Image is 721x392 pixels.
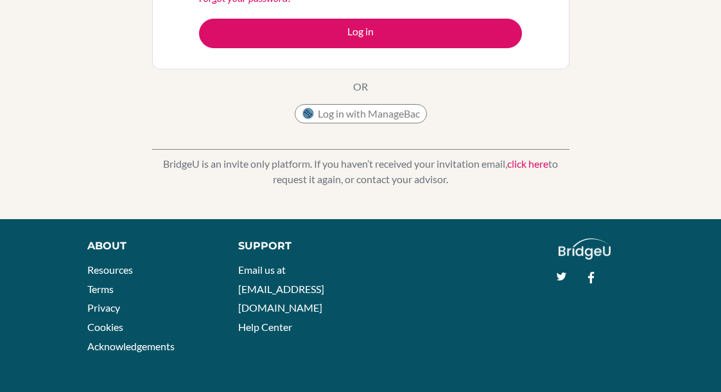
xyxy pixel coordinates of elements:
[559,238,611,260] img: logo_white@2x-f4f0deed5e89b7ecb1c2cc34c3e3d731f90f0f143d5ea2071677605dd97b5244.png
[87,283,114,295] a: Terms
[87,321,123,333] a: Cookies
[87,340,175,352] a: Acknowledgements
[87,238,209,254] div: About
[152,156,569,187] p: BridgeU is an invite only platform. If you haven’t received your invitation email, to request it ...
[238,263,324,314] a: Email us at [EMAIL_ADDRESS][DOMAIN_NAME]
[238,238,349,254] div: Support
[87,301,120,314] a: Privacy
[87,263,133,276] a: Resources
[238,321,292,333] a: Help Center
[507,157,548,170] a: click here
[295,104,427,123] button: Log in with ManageBac
[353,79,368,94] p: OR
[199,19,522,48] button: Log in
